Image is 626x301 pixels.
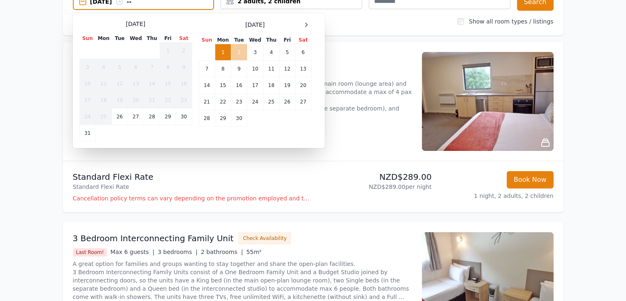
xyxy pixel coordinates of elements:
[128,35,144,42] th: Wed
[247,77,263,94] td: 17
[247,94,263,110] td: 24
[295,44,311,61] td: 6
[79,125,95,141] td: 31
[215,44,231,61] td: 1
[507,171,554,188] button: Book Now
[263,77,279,94] td: 18
[231,44,247,61] td: 2
[199,110,215,127] td: 28
[112,59,128,75] td: 5
[73,183,310,191] p: Standard Flexi Rate
[144,75,160,92] td: 14
[231,36,247,44] th: Tue
[128,59,144,75] td: 6
[238,232,291,245] button: Check Availability
[263,94,279,110] td: 25
[128,108,144,125] td: 27
[231,77,247,94] td: 16
[176,75,192,92] td: 16
[79,75,95,92] td: 10
[247,61,263,77] td: 10
[128,92,144,108] td: 20
[176,35,192,42] th: Sat
[160,42,176,59] td: 1
[95,75,112,92] td: 11
[73,260,412,301] p: A great option for families and groups wanting to stay together and share the open-plan facilitie...
[176,108,192,125] td: 30
[79,59,95,75] td: 3
[160,35,176,42] th: Fri
[199,61,215,77] td: 7
[128,75,144,92] td: 13
[95,108,112,125] td: 25
[176,42,192,59] td: 2
[295,94,311,110] td: 27
[469,18,553,25] label: Show all room types / listings
[199,77,215,94] td: 14
[247,44,263,61] td: 3
[279,94,295,110] td: 26
[316,171,432,183] p: NZD$289.00
[215,36,231,44] th: Mon
[112,108,128,125] td: 26
[112,92,128,108] td: 19
[245,21,265,29] span: [DATE]
[247,36,263,44] th: Wed
[158,249,198,255] span: 3 bedrooms |
[215,110,231,127] td: 29
[295,77,311,94] td: 20
[79,92,95,108] td: 17
[144,92,160,108] td: 21
[110,249,154,255] span: Max 6 guests |
[112,35,128,42] th: Tue
[73,194,310,202] p: Cancellation policy terms can vary depending on the promotion employed and the time of stay of th...
[201,249,243,255] span: 2 bathrooms |
[160,92,176,108] td: 22
[73,171,310,183] p: Standard Flexi Rate
[231,61,247,77] td: 9
[295,36,311,44] th: Sat
[95,59,112,75] td: 4
[95,92,112,108] td: 18
[295,61,311,77] td: 13
[279,61,295,77] td: 12
[79,108,95,125] td: 24
[73,248,107,256] span: Last Room!
[263,36,279,44] th: Thu
[231,94,247,110] td: 23
[199,36,215,44] th: Sun
[73,233,234,244] h3: 3 Bedroom Interconnecting Family Unit
[144,108,160,125] td: 28
[199,94,215,110] td: 21
[231,110,247,127] td: 30
[438,192,554,200] p: 1 night, 2 adults, 2 children
[176,92,192,108] td: 23
[176,59,192,75] td: 9
[112,75,128,92] td: 12
[215,77,231,94] td: 15
[160,59,176,75] td: 8
[246,249,261,255] span: 55m²
[279,77,295,94] td: 19
[215,61,231,77] td: 8
[279,44,295,61] td: 5
[79,35,95,42] th: Sun
[263,44,279,61] td: 4
[144,59,160,75] td: 7
[279,36,295,44] th: Fri
[126,20,145,28] span: [DATE]
[316,183,432,191] p: NZD$289.00 per night
[160,75,176,92] td: 15
[160,108,176,125] td: 29
[263,61,279,77] td: 11
[95,35,112,42] th: Mon
[215,94,231,110] td: 22
[144,35,160,42] th: Thu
